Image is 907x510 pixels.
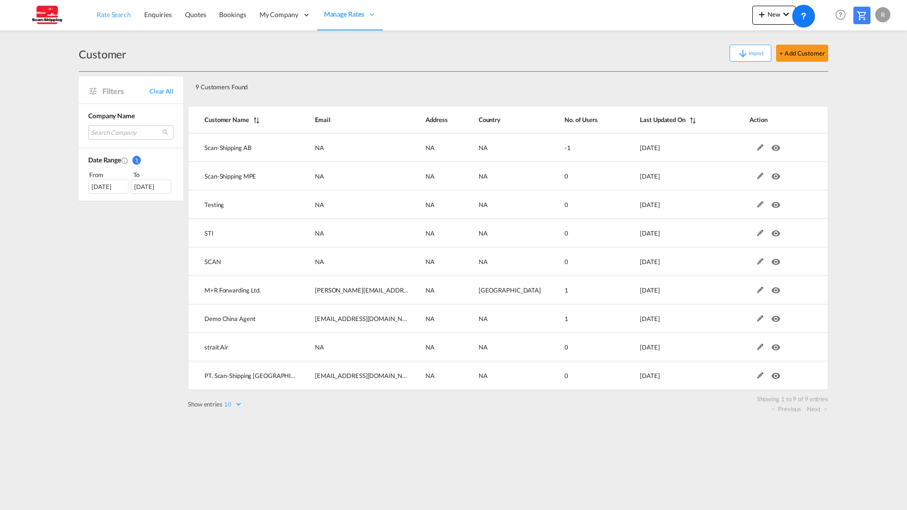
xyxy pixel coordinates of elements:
[565,229,568,237] span: 0
[541,106,616,133] th: No. of Users
[88,170,130,179] div: From
[479,172,488,180] span: NA
[409,219,463,247] td: NA
[771,405,801,413] a: Previous
[479,201,488,208] span: NA
[463,333,541,361] td: NA
[541,133,616,162] td: -1
[479,258,488,265] span: NA
[193,390,828,403] div: Showing 1 to 9 of 9 entries
[541,276,616,304] td: 1
[565,286,568,294] span: 1
[188,190,299,219] td: Testing
[737,48,749,59] md-icon: icon-arrow-down
[541,247,616,276] td: 0
[756,10,792,18] span: New
[188,247,299,276] td: SCAN
[771,227,784,234] md-icon: icon-eye
[640,286,659,294] span: [DATE]
[463,247,541,276] td: NA
[299,219,409,247] td: NA
[97,10,131,19] span: Rate Search
[409,247,463,276] td: NA
[88,170,174,194] span: From To [DATE][DATE]
[771,199,784,206] md-icon: icon-eye
[541,190,616,219] td: 0
[299,162,409,190] td: NA
[479,286,541,294] span: [GEOGRAPHIC_DATA]
[541,361,616,390] td: 0
[771,313,784,320] md-icon: icon-eye
[726,106,828,133] th: Action
[315,258,324,265] span: NA
[88,179,129,194] div: [DATE]
[463,162,541,190] td: NA
[204,343,228,351] span: strait Air
[188,276,299,304] td: M+R Forwarding Ltd.
[426,258,435,265] span: NA
[409,190,463,219] td: NA
[204,201,224,208] span: Testing
[640,372,659,379] span: [DATE]
[299,106,409,133] th: Email
[409,106,463,133] th: Address
[315,286,466,294] span: [PERSON_NAME][EMAIL_ADDRESS][DOMAIN_NAME]
[565,343,568,351] span: 0
[409,361,463,390] td: NA
[149,87,174,95] span: Clear All
[616,247,726,276] td: 2024-09-06
[752,6,796,25] button: icon-plus 400-fgNewicon-chevron-down
[771,341,784,348] md-icon: icon-eye
[479,144,488,151] span: NA
[299,133,409,162] td: NA
[299,333,409,361] td: NA
[88,156,121,164] span: Date Range
[102,86,149,96] span: Filters
[204,229,213,237] span: STI
[426,343,435,351] span: NA
[315,201,324,208] span: NA
[409,162,463,190] td: NA
[204,315,255,322] span: Demo China Agent
[771,142,784,149] md-icon: icon-eye
[426,229,435,237] span: NA
[780,9,792,20] md-icon: icon-chevron-down
[426,201,435,208] span: NA
[565,372,568,379] span: 0
[132,156,141,165] span: 1
[875,7,890,22] div: R
[131,179,171,194] div: [DATE]
[541,304,616,333] td: 1
[315,229,324,237] span: NA
[315,144,324,151] span: NA
[188,133,299,162] td: Scan-Shipping AB
[640,144,659,151] span: [DATE]
[640,172,659,180] span: [DATE]
[299,276,409,304] td: johansen@straitair.com
[616,361,726,390] td: 2023-11-03
[299,247,409,276] td: NA
[541,333,616,361] td: 0
[79,47,126,62] div: Customer
[616,333,726,361] td: 2024-02-21
[463,304,541,333] td: NA
[185,10,206,19] span: Quotes
[204,258,221,265] span: SCAN
[14,4,78,26] img: 123b615026f311ee80dabbd30bc9e10f.jpg
[188,304,299,333] td: Demo China Agent
[299,190,409,219] td: NA
[324,9,364,19] span: Manage Rates
[565,315,568,322] span: 1
[616,190,726,219] td: 2025-02-14
[616,276,726,304] td: 2024-07-26
[776,45,828,62] button: + Add Customer
[426,172,435,180] span: NA
[315,172,324,180] span: NA
[640,229,659,237] span: [DATE]
[756,9,768,20] md-icon: icon-plus 400-fg
[204,286,261,294] span: M+R Forwarding Ltd.
[771,370,784,377] md-icon: icon-eye
[616,219,726,247] td: 2024-09-16
[565,144,571,151] span: -1
[640,201,659,208] span: [DATE]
